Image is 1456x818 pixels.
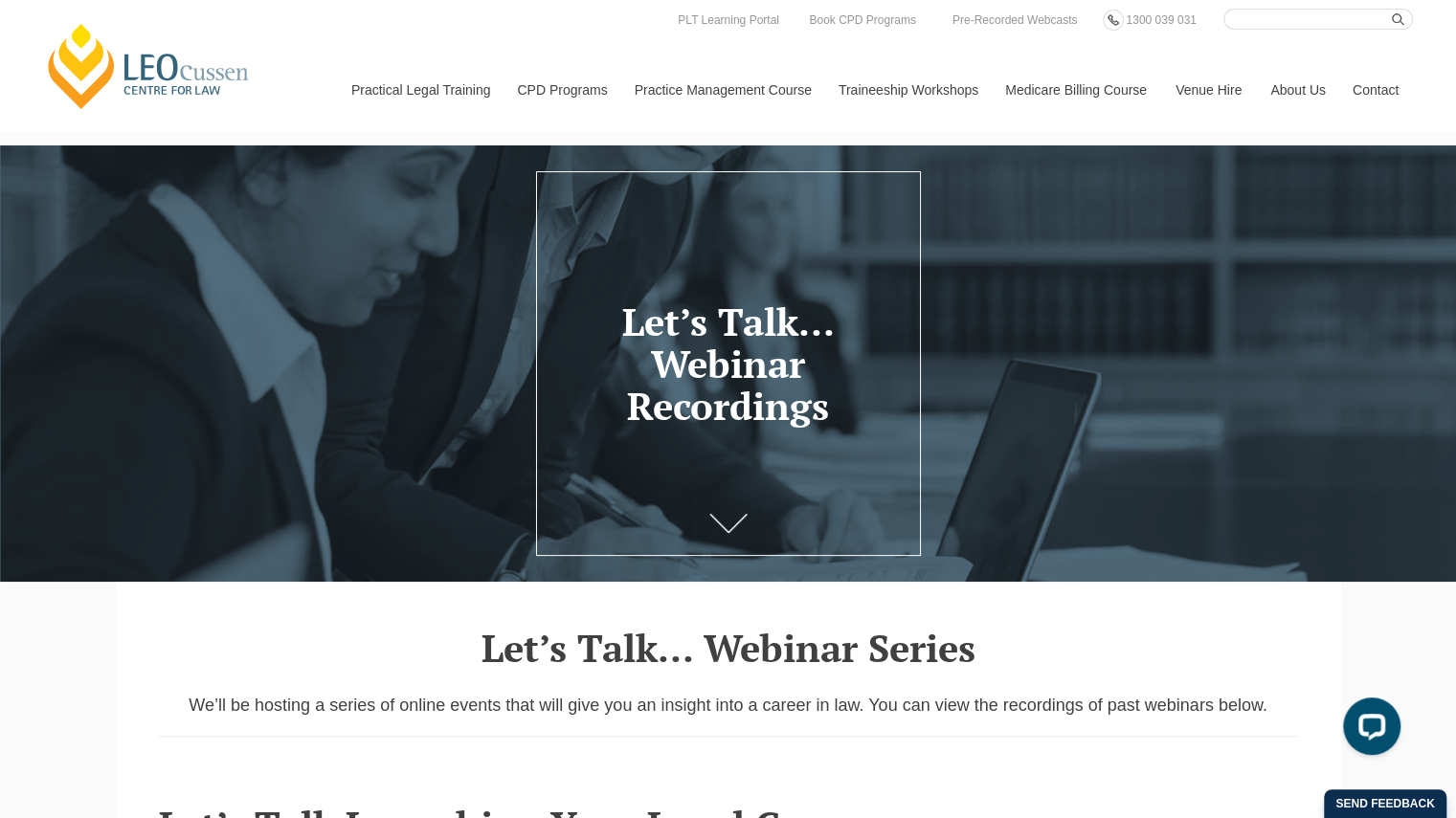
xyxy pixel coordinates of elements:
[553,300,903,427] h1: Let’s Talk… Webinar Recordings
[991,49,1161,131] a: Medicare Billing Course
[43,21,255,111] a: [PERSON_NAME] Centre for Law
[159,695,1298,717] p: We’ll be hosting a series of online events that will give you an insight into a career in law. Yo...
[948,10,1083,31] a: Pre-Recorded Webcasts
[824,49,991,131] a: Traineeship Workshops
[337,49,504,131] a: Practical Legal Training
[1328,690,1408,770] iframe: LiveChat chat widget
[804,10,920,31] a: Book CPD Programs
[620,49,824,131] a: Practice Management Course
[673,10,784,31] a: PLT Learning Portal
[1161,49,1256,131] a: Venue Hire
[503,49,619,131] a: CPD Programs
[1126,13,1196,27] span: 1300 039 031
[1338,49,1413,131] a: Contact
[1121,10,1200,31] a: 1300 039 031
[159,627,1298,669] h1: Let’s Talk… Webinar Series
[1256,49,1338,131] a: About Us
